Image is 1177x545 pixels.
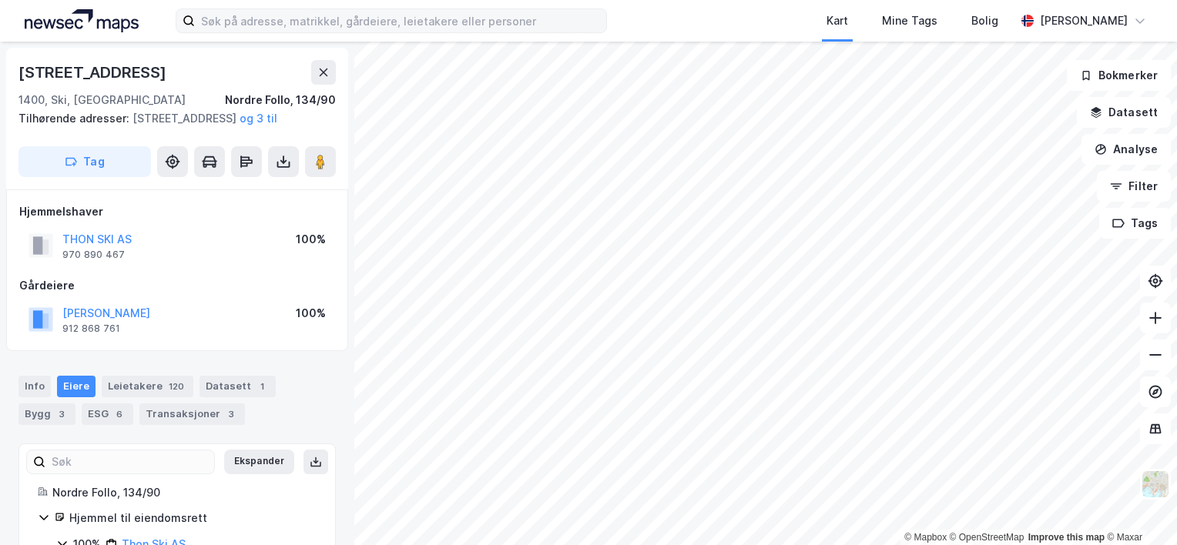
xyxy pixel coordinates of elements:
[296,304,326,323] div: 100%
[1028,532,1105,543] a: Improve this map
[52,483,317,502] div: Nordre Follo, 134/90
[82,403,133,425] div: ESG
[296,230,326,249] div: 100%
[950,532,1024,543] a: OpenStreetMap
[18,112,132,125] span: Tilhørende adresser:
[223,406,239,422] div: 3
[18,91,186,109] div: 1400, Ski, [GEOGRAPHIC_DATA]
[62,249,125,261] div: 970 890 467
[200,376,276,397] div: Datasett
[195,9,606,32] input: Søk på adresse, matrikkel, gårdeiere, leietakere eller personer
[971,12,998,30] div: Bolig
[18,403,75,425] div: Bygg
[19,276,335,295] div: Gårdeiere
[69,509,317,527] div: Hjemmel til eiendomsrett
[254,379,270,394] div: 1
[102,376,193,397] div: Leietakere
[25,9,139,32] img: logo.a4113a55bc3d86da70a041830d287a7e.svg
[112,406,127,422] div: 6
[1100,471,1177,545] iframe: Chat Widget
[1077,97,1171,128] button: Datasett
[18,60,169,85] div: [STREET_ADDRESS]
[1081,134,1171,165] button: Analyse
[827,12,848,30] div: Kart
[1040,12,1128,30] div: [PERSON_NAME]
[18,376,51,397] div: Info
[1099,208,1171,239] button: Tags
[18,109,324,128] div: [STREET_ADDRESS]
[18,146,151,177] button: Tag
[1100,471,1177,545] div: Kontrollprogram for chat
[57,376,96,397] div: Eiere
[45,450,214,473] input: Søk
[166,379,187,394] div: 120
[882,12,937,30] div: Mine Tags
[904,532,947,543] a: Mapbox
[19,202,335,221] div: Hjemmelshaver
[224,450,294,474] button: Ekspander
[1141,470,1170,499] img: Z
[54,406,69,422] div: 3
[1097,171,1171,202] button: Filter
[225,91,336,109] div: Nordre Follo, 134/90
[62,323,120,335] div: 912 868 761
[139,403,245,425] div: Transaksjoner
[1067,60,1171,91] button: Bokmerker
